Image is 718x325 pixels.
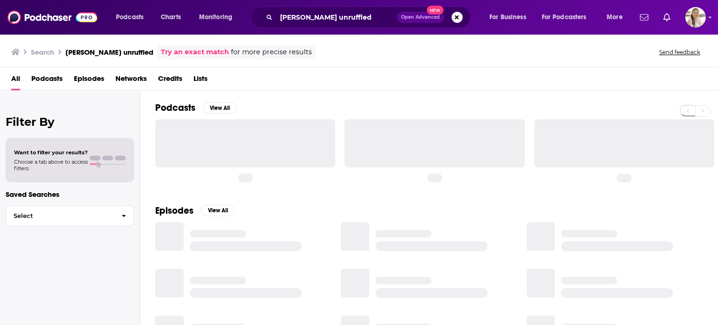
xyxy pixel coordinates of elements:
[31,48,54,57] h3: Search
[193,10,244,25] button: open menu
[276,10,397,25] input: Search podcasts, credits, & more...
[660,9,674,25] a: Show notifications dropdown
[401,15,440,20] span: Open Advanced
[158,71,182,90] a: Credits
[636,9,652,25] a: Show notifications dropdown
[685,7,706,28] button: Show profile menu
[6,115,134,129] h2: Filter By
[6,213,114,219] span: Select
[6,205,134,226] button: Select
[536,10,600,25] button: open menu
[14,159,88,172] span: Choose a tab above to access filters.
[31,71,63,90] a: Podcasts
[161,47,229,58] a: Try an exact match
[427,6,444,14] span: New
[483,10,538,25] button: open menu
[231,47,312,58] span: for more precise results
[14,149,88,156] span: Want to filter your results?
[600,10,634,25] button: open menu
[201,205,235,216] button: View All
[116,11,144,24] span: Podcasts
[607,11,623,24] span: More
[199,11,232,24] span: Monitoring
[203,102,237,114] button: View All
[397,12,444,23] button: Open AdvancedNew
[7,8,97,26] img: Podchaser - Follow, Share and Rate Podcasts
[155,10,187,25] a: Charts
[542,11,587,24] span: For Podcasters
[194,71,208,90] a: Lists
[155,102,237,114] a: PodcastsView All
[74,71,104,90] a: Episodes
[685,7,706,28] span: Logged in as acquavie
[65,48,153,57] h3: [PERSON_NAME] unruffled
[115,71,147,90] a: Networks
[109,10,156,25] button: open menu
[155,102,195,114] h2: Podcasts
[685,7,706,28] img: User Profile
[6,190,134,199] p: Saved Searches
[155,205,235,217] a: EpisodesView All
[11,71,20,90] a: All
[155,205,194,217] h2: Episodes
[656,48,703,56] button: Send feedback
[161,11,181,24] span: Charts
[489,11,526,24] span: For Business
[259,7,480,28] div: Search podcasts, credits, & more...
